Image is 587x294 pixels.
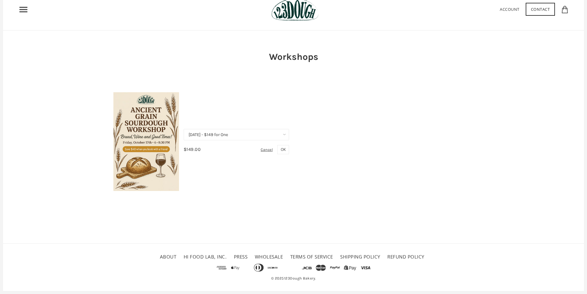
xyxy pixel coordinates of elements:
[184,254,227,260] a: HI FOOD LAB, INC.
[184,145,201,154] div: $149.00
[261,145,276,154] div: Cancel
[340,254,380,260] a: Shipping Policy
[526,3,555,16] a: Contact
[281,147,286,152] span: OK
[277,145,289,154] button: OK
[158,251,429,262] ul: Secondary
[290,254,333,260] a: Terms of service
[255,254,283,260] a: Wholesale
[387,254,424,260] a: Refund policy
[500,6,520,12] a: Account
[234,254,248,260] a: Press
[270,273,318,283] span: © 2025 .
[284,276,316,280] a: 123Dough Bakery
[255,50,332,63] h2: Workshops
[18,5,28,14] nav: Primary
[160,254,177,260] a: About
[113,92,179,191] img: Sourdough Workshop at 123DOUGH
